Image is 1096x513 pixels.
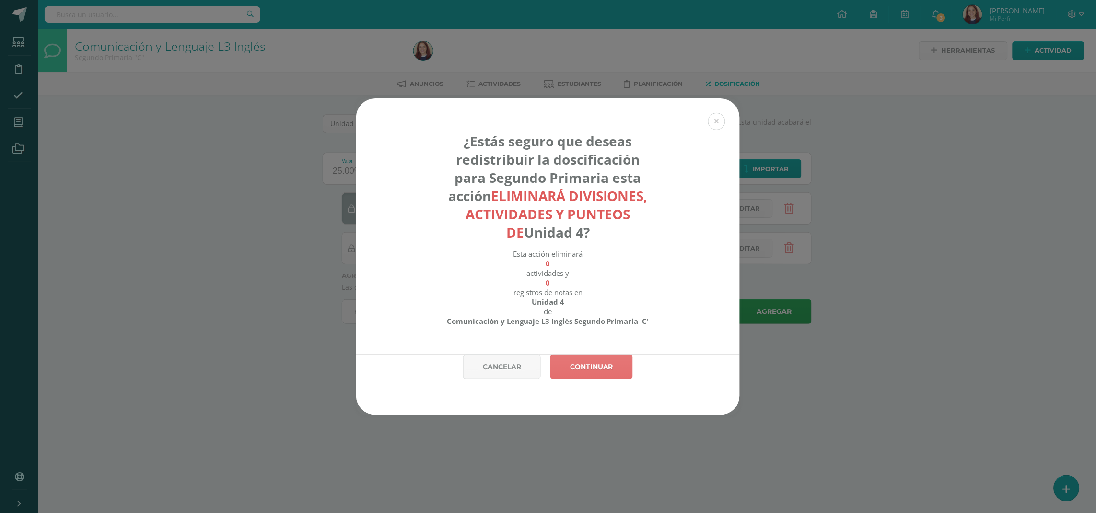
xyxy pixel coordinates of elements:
[463,355,541,379] a: Cancelar
[550,355,633,379] a: Continuar
[532,297,564,307] strong: Unidad 4
[546,259,550,268] strong: 0
[708,113,725,130] button: Close (Esc)
[546,278,550,287] strong: 0
[442,132,654,241] h4: ¿Estás seguro que deseas redistribuir la doscificación para Segundo Primaria esta acción Unidad 4?
[466,187,648,241] strong: eliminará divisiones, actividades y punteos de
[447,316,649,326] strong: Comunicación y Lenguaje L3 Inglés Segundo Primaria 'C'
[442,249,654,335] div: Esta acción eliminará actividades y registros de notas en de .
